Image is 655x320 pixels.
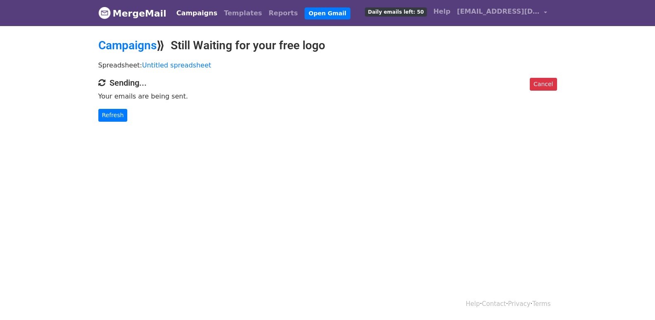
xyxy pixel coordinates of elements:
[98,7,111,19] img: MergeMail logo
[482,300,506,308] a: Contact
[365,7,426,17] span: Daily emails left: 50
[98,92,557,101] p: Your emails are being sent.
[98,109,128,122] a: Refresh
[142,61,211,69] a: Untitled spreadsheet
[265,5,301,22] a: Reports
[305,7,350,19] a: Open Gmail
[457,7,540,17] span: [EMAIL_ADDRESS][DOMAIN_NAME]
[532,300,550,308] a: Terms
[98,38,557,53] h2: ⟫ Still Waiting for your free logo
[530,78,557,91] a: Cancel
[466,300,480,308] a: Help
[614,280,655,320] iframe: Chat Widget
[430,3,454,20] a: Help
[362,3,430,20] a: Daily emails left: 50
[454,3,550,23] a: [EMAIL_ADDRESS][DOMAIN_NAME]
[98,38,157,52] a: Campaigns
[221,5,265,22] a: Templates
[173,5,221,22] a: Campaigns
[508,300,530,308] a: Privacy
[98,78,557,88] h4: Sending...
[98,61,557,70] p: Spreadsheet:
[98,5,167,22] a: MergeMail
